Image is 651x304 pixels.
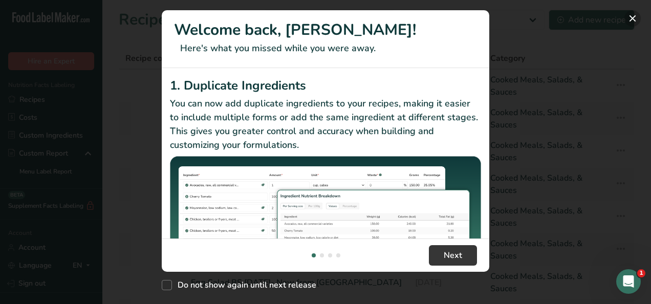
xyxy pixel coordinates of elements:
[172,280,316,290] span: Do not show again until next release
[170,97,481,152] p: You can now add duplicate ingredients to your recipes, making it easier to include multiple forms...
[174,41,477,55] p: Here's what you missed while you were away.
[444,249,462,262] span: Next
[170,76,481,95] h2: 1. Duplicate Ingredients
[637,269,645,277] span: 1
[174,18,477,41] h1: Welcome back, [PERSON_NAME]!
[616,269,641,294] iframe: Intercom live chat
[429,245,477,266] button: Next
[170,156,481,272] img: Duplicate Ingredients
